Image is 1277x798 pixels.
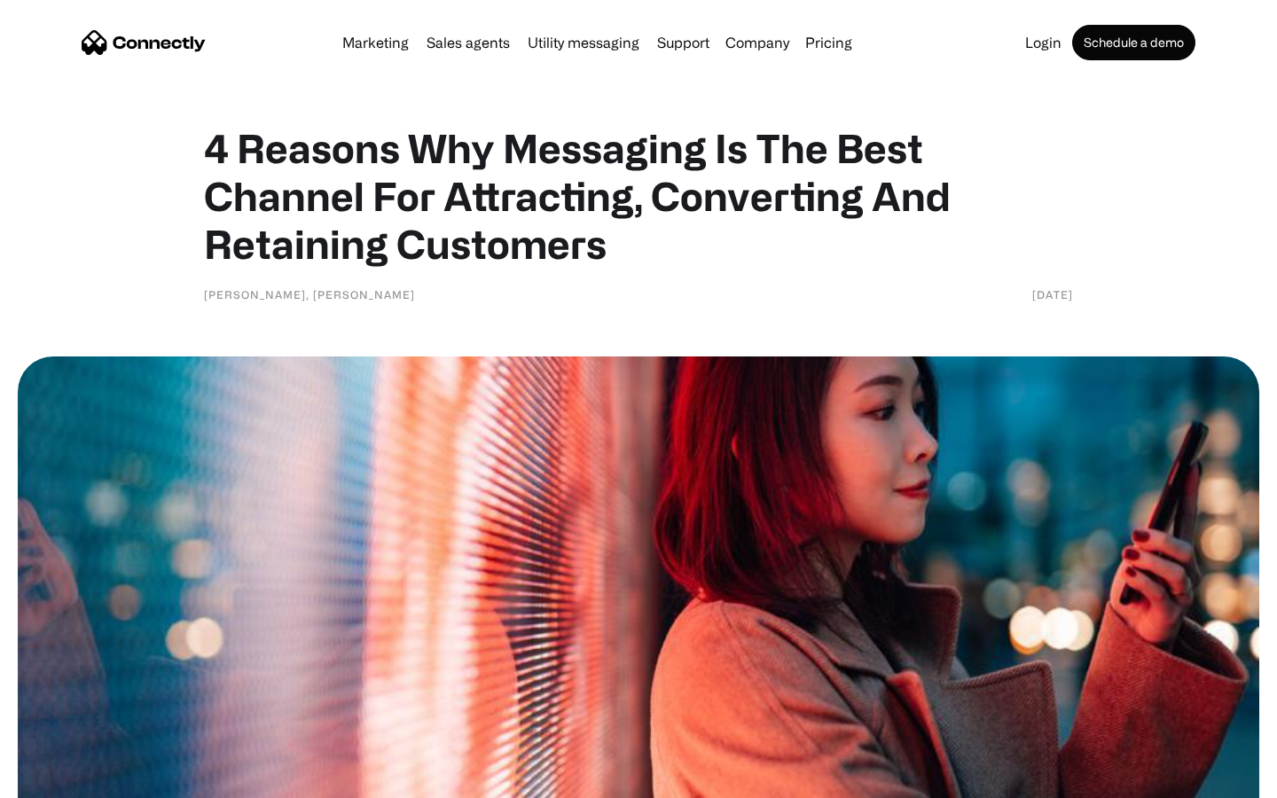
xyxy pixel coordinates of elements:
ul: Language list [35,767,106,792]
a: Schedule a demo [1072,25,1195,60]
a: Support [650,35,717,50]
div: Company [725,30,789,55]
a: Login [1018,35,1069,50]
aside: Language selected: English [18,767,106,792]
a: Sales agents [419,35,517,50]
a: Marketing [335,35,416,50]
a: Pricing [798,35,859,50]
a: Utility messaging [521,35,646,50]
div: [PERSON_NAME], [PERSON_NAME] [204,286,415,303]
div: [DATE] [1032,286,1073,303]
h1: 4 Reasons Why Messaging Is The Best Channel For Attracting, Converting And Retaining Customers [204,124,1073,268]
